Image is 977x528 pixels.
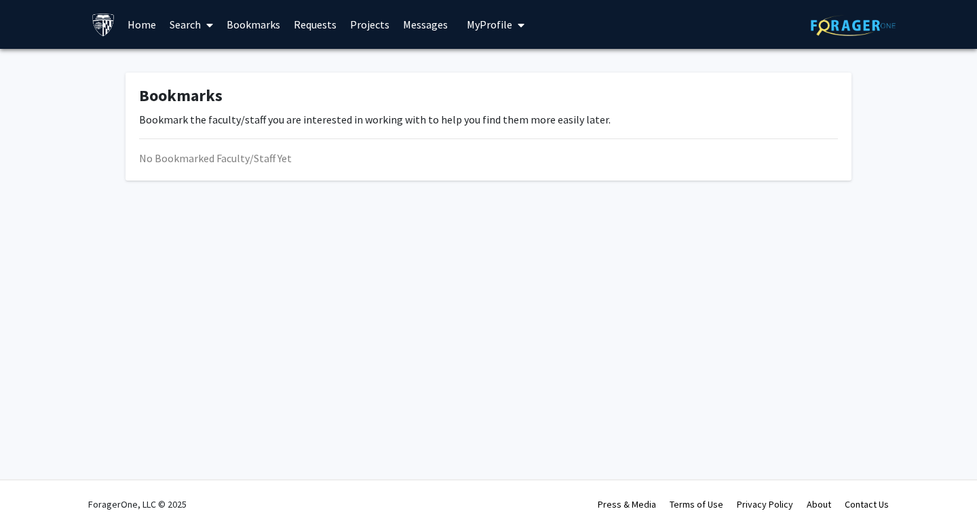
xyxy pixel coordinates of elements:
div: No Bookmarked Faculty/Staff Yet [139,150,838,166]
div: ForagerOne, LLC © 2025 [88,480,187,528]
h1: Bookmarks [139,86,838,106]
a: Search [163,1,220,48]
a: Projects [343,1,396,48]
img: ForagerOne Logo [811,15,896,36]
a: Privacy Policy [737,498,793,510]
a: Contact Us [845,498,889,510]
a: Home [121,1,163,48]
span: My Profile [467,18,512,31]
a: About [807,498,831,510]
a: Press & Media [598,498,656,510]
a: Bookmarks [220,1,287,48]
iframe: Chat [10,467,58,518]
a: Terms of Use [670,498,723,510]
a: Requests [287,1,343,48]
p: Bookmark the faculty/staff you are interested in working with to help you find them more easily l... [139,111,838,128]
a: Messages [396,1,455,48]
img: Johns Hopkins University Logo [92,13,115,37]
